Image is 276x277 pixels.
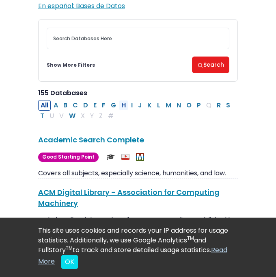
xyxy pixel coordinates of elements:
button: Filter Results T [38,111,47,121]
button: Filter Results M [163,100,174,111]
p: Includes all articles and conference proceedings published by the ACM, a non-profit international... [38,215,238,254]
button: Filter Results H [119,100,128,111]
button: Filter Results D [81,100,91,111]
button: Close [61,255,78,269]
a: En español: Bases de Datos [38,1,125,11]
button: Filter Results N [174,100,183,111]
p: Covers all subjects, especially science, humanities, and law. [38,168,238,178]
button: Filter Results A [51,100,60,111]
button: Filter Results G [108,100,119,111]
button: Filter Results C [70,100,80,111]
a: Show More Filters [47,61,95,69]
button: Filter Results J [136,100,144,111]
button: Filter Results W [67,111,78,121]
sup: TM [187,235,194,242]
a: Academic Search Complete [38,135,144,145]
button: Filter Results E [91,100,99,111]
button: Filter Results L [155,100,163,111]
input: Search database by title or keyword [47,28,229,49]
a: ACM Digital Library - Association for Computing Machinery [38,187,220,208]
button: Filter Results S [224,100,233,111]
button: Filter Results I [129,100,135,111]
button: Filter Results B [61,100,70,111]
button: Filter Results P [194,100,203,111]
div: Alpha-list to filter by first letter of database name [38,100,233,120]
button: Filter Results K [145,100,154,111]
button: Filter Results O [184,100,194,111]
sup: TM [66,244,73,251]
button: Search [192,57,229,73]
img: Audio & Video [121,153,129,161]
span: 155 Databases [38,88,87,98]
span: Good Starting Point [38,153,99,162]
button: All [38,100,51,111]
button: Filter Results F [99,100,108,111]
img: Scholarly or Peer Reviewed [107,153,115,161]
div: This site uses cookies and records your IP address for usage statistics. Additionally, we use Goo... [38,226,238,269]
img: MeL (Michigan electronic Library) [136,153,144,161]
button: Filter Results R [214,100,223,111]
